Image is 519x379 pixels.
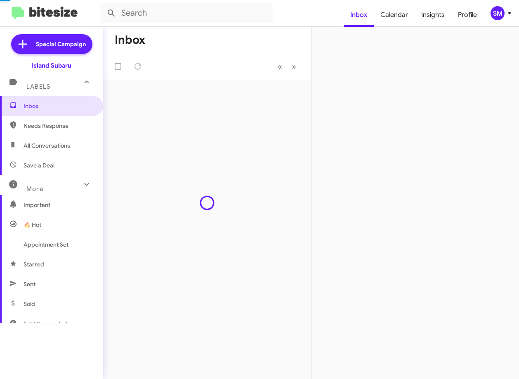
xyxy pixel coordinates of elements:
a: Insights [415,3,451,27]
span: « [278,61,282,72]
span: Special Campaign [36,40,86,48]
nav: Page navigation example [273,58,301,75]
span: Sold Responded [24,320,67,328]
div: SM [491,6,505,20]
a: Profile [451,3,484,27]
span: Inbox [24,102,94,110]
span: » [292,61,296,72]
div: Island Subaru [32,61,71,70]
a: Inbox [344,3,374,27]
h1: Inbox [115,33,145,47]
button: Next [287,58,301,75]
a: Calendar [374,3,415,27]
span: All Conversations [24,141,70,150]
span: Save a Deal [24,161,54,169]
span: Appointment Set [24,240,68,249]
span: 🔥 Hot [24,221,41,229]
span: Sent [24,280,35,288]
span: Starred [24,260,44,268]
input: Search [100,3,273,23]
span: Labels [26,83,50,90]
button: Previous [273,58,287,75]
span: Sold [24,300,35,308]
span: More [26,185,43,193]
span: Important [24,201,94,209]
span: Needs Response [24,122,94,130]
a: Special Campaign [11,34,92,54]
button: SM [484,6,510,20]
